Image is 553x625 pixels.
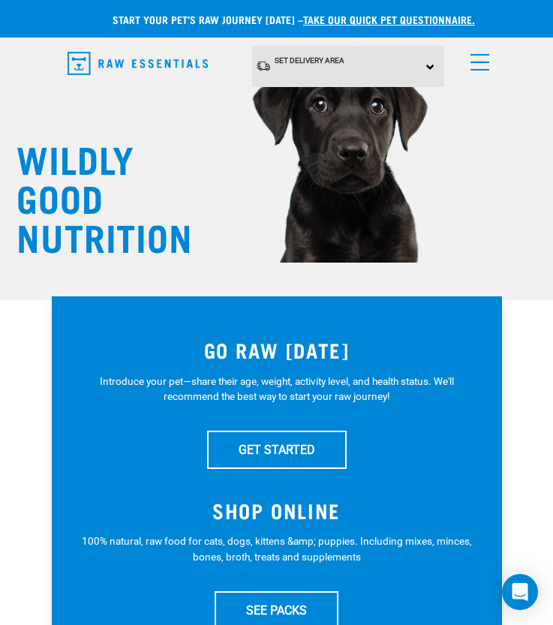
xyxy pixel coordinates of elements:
img: van-moving.png [256,60,271,72]
p: 100% natural, raw food for cats, dogs, kittens &amp; puppies. Including mixes, minces, bones, bro... [82,533,472,564]
a: GET STARTED [207,431,347,468]
p: Introduce your pet—share their age, weight, activity level, and health status. We'll recommend th... [82,374,472,404]
a: menu [463,45,490,72]
h3: GO RAW [DATE] [82,338,472,362]
div: Open Intercom Messenger [502,574,538,610]
h3: SHOP ONLINE [82,499,472,522]
a: take our quick pet questionnaire. [303,17,475,22]
span: Set Delivery Area [275,56,344,65]
img: Raw Essentials Logo [68,52,208,75]
h1: WILDLY GOOD NUTRITION [17,138,167,255]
